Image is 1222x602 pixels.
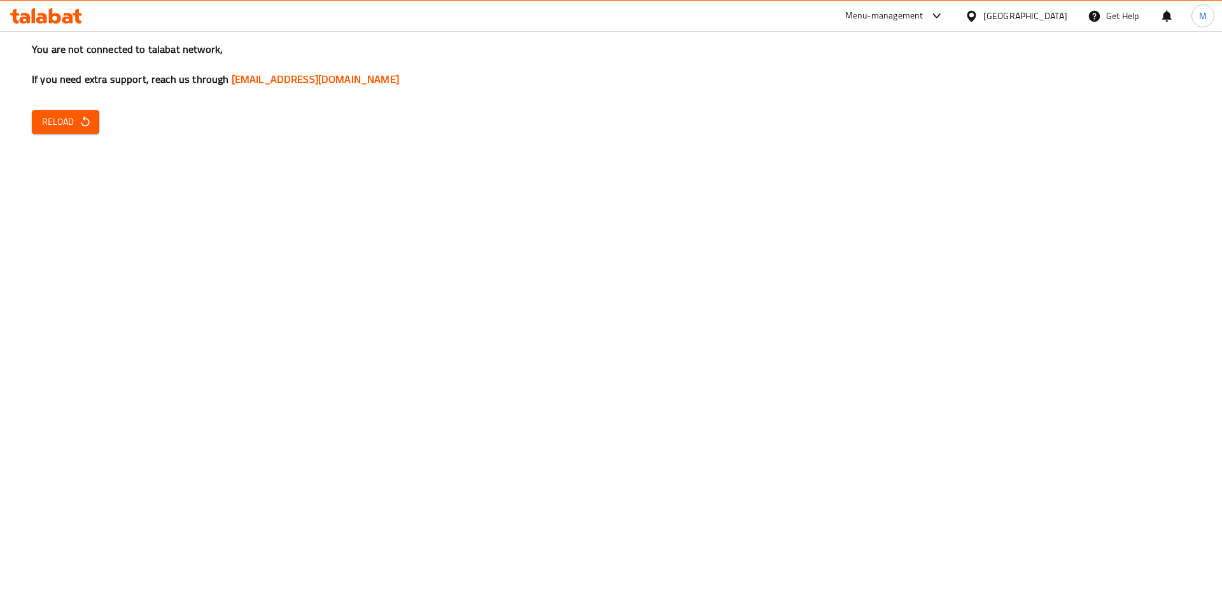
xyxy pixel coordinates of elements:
[42,114,89,130] span: Reload
[232,69,399,89] a: [EMAIL_ADDRESS][DOMAIN_NAME]
[32,110,99,134] button: Reload
[983,9,1067,23] div: [GEOGRAPHIC_DATA]
[32,42,1190,87] h3: You are not connected to talabat network, If you need extra support, reach us through
[1199,9,1207,23] span: M
[845,8,924,24] div: Menu-management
